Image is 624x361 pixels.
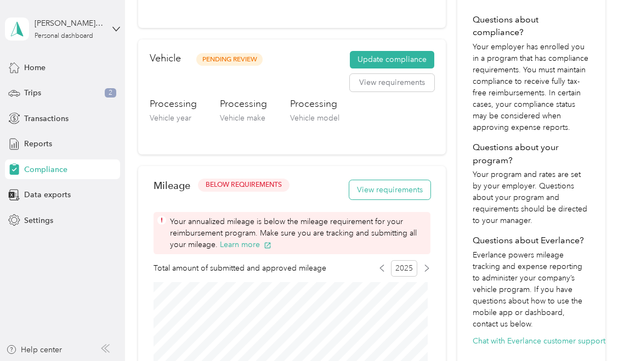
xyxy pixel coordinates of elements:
[473,335,605,347] button: Chat with Everlance customer support
[24,164,67,175] span: Compliance
[473,234,590,247] h4: Questions about Everlance?
[150,97,197,111] h3: Processing
[473,41,590,133] p: Your employer has enrolled you in a program that has compliance requirements. You must maintain c...
[473,13,590,39] h4: Questions about compliance?
[24,87,41,99] span: Trips
[563,300,624,361] iframe: Everlance-gr Chat Button Frame
[24,113,69,124] span: Transactions
[154,262,326,274] span: Total amount of submitted and approved mileage
[220,113,265,123] span: Vehicle make
[220,239,271,250] button: Learn more
[290,113,339,123] span: Vehicle model
[24,62,46,73] span: Home
[105,88,116,98] span: 2
[35,33,93,39] div: Personal dashboard
[473,249,590,330] p: Everlance powers mileage tracking and expense reporting to administer your company’s vehicle prog...
[350,51,434,68] button: Update compliance
[6,344,62,356] button: Help center
[206,180,282,190] span: BELOW REQUIREMENTS
[473,169,590,226] p: Your program and rates are set by your employer. Questions about your program and requirements sh...
[154,180,190,191] h2: Mileage
[350,74,434,91] button: View requirements
[198,179,290,192] button: BELOW REQUIREMENTS
[150,51,181,66] h2: Vehicle
[24,215,53,226] span: Settings
[170,216,427,250] span: Your annualized mileage is below the mileage requirement for your reimbursement program. Make sur...
[150,113,191,123] span: Vehicle year
[24,189,71,200] span: Data exports
[290,97,339,111] h3: Processing
[24,138,52,150] span: Reports
[473,141,590,167] h4: Questions about your program?
[196,53,263,66] span: Pending Review
[349,180,430,199] button: View requirements
[35,18,103,29] div: [PERSON_NAME] [PERSON_NAME]
[220,97,267,111] h3: Processing
[391,260,417,277] span: 2025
